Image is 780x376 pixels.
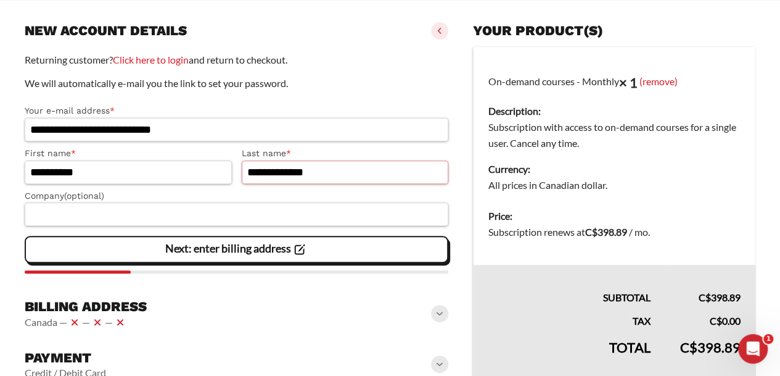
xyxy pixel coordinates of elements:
dd: All prices in Canadian dollar. [488,177,741,193]
label: Last name [242,146,449,161]
span: (optional) [64,191,104,201]
span: / mo [629,226,648,238]
span: Subscription renews at . [488,226,650,238]
bdi: 398.89 [680,339,741,356]
bdi: 398.89 [699,291,741,303]
h3: Payment [25,349,106,367]
dt: Currency: [488,161,741,177]
span: C$ [585,226,597,238]
label: Your e-mail address [25,104,448,118]
dd: Subscription with access to on-demand courses for a single user. Cancel any time. [488,119,741,151]
strong: × 1 [619,74,638,91]
a: (remove) [639,75,678,86]
h3: New account details [25,22,187,40]
dt: Description: [488,103,741,119]
vaadin-horizontal-layout: Canada — — — [25,315,147,330]
label: Company [25,189,448,203]
p: We will automatically e-mail you the link to set your password. [25,75,448,91]
span: C$ [680,339,697,356]
p: Returning customer? and return to checkout. [25,52,448,68]
th: Subtotal [474,265,666,306]
vaadin-button: Next: enter billing address [25,236,448,263]
iframe: Intercom live chat [738,334,768,364]
h3: Billing address [25,298,147,315]
bdi: 0.00 [710,315,741,327]
span: C$ [710,315,722,327]
span: C$ [699,291,711,303]
dt: Price: [488,208,741,224]
td: On-demand courses - Monthly [474,47,756,201]
a: Click here to login [113,54,189,65]
label: First name [25,146,232,161]
bdi: 398.89 [585,226,627,238]
span: 1 [763,334,773,344]
th: Tax [474,306,666,329]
